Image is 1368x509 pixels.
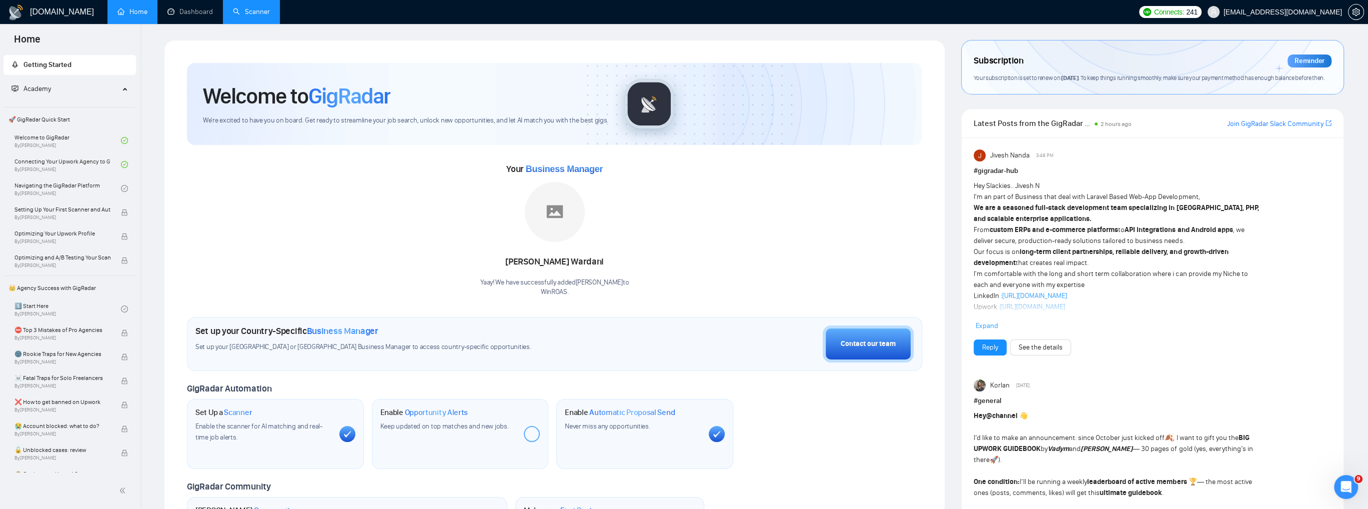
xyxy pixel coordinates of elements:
[14,421,110,431] span: 😭 Account blocked: what to do?
[1334,475,1358,499] iframe: Intercom live chat
[121,449,128,456] span: lock
[14,349,110,359] span: 🌚 Rookie Traps for New Agencies
[974,74,1325,81] span: Your subscription is set to renew on . To keep things running smoothly, make sure your payment me...
[121,185,128,192] span: check-circle
[1000,302,1065,311] a: [URL][DOMAIN_NAME]
[11,85,18,92] span: fund-projection-screen
[233,7,270,16] a: searchScanner
[14,214,110,220] span: By [PERSON_NAME]
[565,422,650,430] span: Never miss any opportunities.
[1355,475,1363,483] span: 9
[308,82,390,109] span: GigRadar
[14,407,110,413] span: By [PERSON_NAME]
[1019,342,1063,353] a: See the details
[121,233,128,240] span: lock
[1288,54,1332,67] div: Reminder
[404,407,468,417] span: Opportunity Alerts
[974,339,1007,355] button: Reply
[14,383,110,389] span: By [PERSON_NAME]
[11,61,18,68] span: rocket
[14,204,110,214] span: Setting Up Your First Scanner and Auto-Bidder
[1002,291,1067,300] a: [URL][DOMAIN_NAME]
[589,407,675,417] span: Automatic Proposal Send
[976,321,998,330] span: Expand
[480,287,629,297] p: WinROAS .
[974,165,1332,176] h1: # gigradar-hub
[121,161,128,168] span: check-circle
[14,431,110,437] span: By [PERSON_NAME]
[974,52,1023,69] span: Subscription
[121,137,128,144] span: check-circle
[224,407,252,417] span: Scanner
[3,55,136,75] li: Getting Started
[203,116,608,125] span: We're excited to have you on board. Get ready to streamline your job search, unlock new opportuni...
[1165,433,1173,442] span: 🍂
[823,325,914,362] button: Contact our team
[974,180,1260,323] div: Hey Slackies.. Jivesh N I'm an part of Business that deal with Laravel Based Web-App Development,...
[121,305,128,312] span: check-circle
[117,7,147,16] a: homeHome
[195,407,252,417] h1: Set Up a
[119,485,129,495] span: double-left
[480,253,629,270] div: [PERSON_NAME] Wardani
[1188,477,1197,486] span: 🏆
[14,228,110,238] span: Optimizing Your Upwork Profile
[14,177,121,199] a: Navigating the GigRadar PlatformBy[PERSON_NAME]
[526,164,603,174] span: Business Manager
[1349,8,1364,16] span: setting
[14,325,110,335] span: ⛔ Top 3 Mistakes of Pro Agencies
[1186,6,1197,17] span: 241
[525,182,585,242] img: placeholder.png
[121,401,128,408] span: lock
[1348,4,1364,20] button: setting
[974,117,1092,129] span: Latest Posts from the GigRadar Community
[974,477,1020,486] strong: One condition:
[203,82,390,109] h1: Welcome to
[23,60,71,69] span: Getting Started
[195,325,378,336] h1: Set up your Country-Specific
[1326,118,1332,128] a: export
[1100,488,1162,497] strong: ultimate guidebook
[1010,339,1071,355] button: See the details
[982,342,998,353] a: Reply
[1101,120,1132,127] span: 2 hours ago
[1036,151,1054,160] span: 3:48 PM
[4,109,135,129] span: 🚀 GigRadar Quick Start
[1016,381,1030,390] span: [DATE]
[986,411,1018,420] span: @channel
[990,150,1030,161] span: Jivesh Nanda
[14,359,110,365] span: By [PERSON_NAME]
[14,238,110,244] span: By [PERSON_NAME]
[1061,74,1078,81] span: [DATE]
[1087,477,1187,486] strong: leaderboard of active members
[14,373,110,383] span: ☠️ Fatal Traps for Solo Freelancers
[11,84,51,93] span: Academy
[1081,444,1133,453] strong: [PERSON_NAME]
[6,32,48,53] span: Home
[14,153,121,175] a: Connecting Your Upwork Agency to GigRadarBy[PERSON_NAME]
[480,278,629,297] div: Yaay! We have successfully added [PERSON_NAME] to
[14,252,110,262] span: Optimizing and A/B Testing Your Scanner for Better Results
[1125,225,1233,234] strong: API integrations and Android apps
[1019,411,1028,420] span: 👋
[14,129,121,151] a: Welcome to GigRadarBy[PERSON_NAME]
[8,4,24,20] img: logo
[974,247,1228,267] strong: long-term client partnerships, reliable delivery, and growth-driven development
[1210,8,1217,15] span: user
[14,445,110,455] span: 🔓 Unblocked cases: review
[990,225,1118,234] strong: custom ERPs and e-commerce platforms
[121,257,128,264] span: lock
[23,84,51,93] span: Academy
[307,325,378,336] span: Business Manager
[565,407,675,417] h1: Enable
[121,209,128,216] span: lock
[121,425,128,432] span: lock
[1227,118,1324,129] a: Join GigRadar Slack Community
[14,335,110,341] span: By [PERSON_NAME]
[187,383,271,394] span: GigRadar Automation
[974,411,1018,420] strong: Hey
[187,481,271,492] span: GigRadar Community
[1326,119,1332,127] span: export
[380,407,468,417] h1: Enable
[1048,444,1069,453] strong: Vadym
